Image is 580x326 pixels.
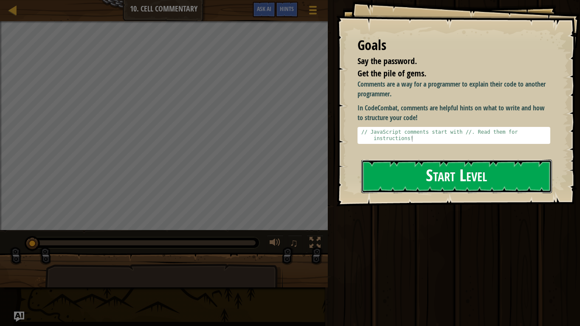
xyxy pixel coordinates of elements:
[253,2,276,17] button: Ask AI
[358,55,417,67] span: Say the password.
[14,312,24,322] button: Ask AI
[302,2,324,22] button: Show game menu
[358,36,550,55] div: Goals
[358,67,426,79] span: Get the pile of gems.
[361,160,552,193] button: Start Level
[347,67,548,80] li: Get the pile of gems.
[358,79,550,99] p: Comments are a way for a programmer to explain their code to another programmer.
[288,235,302,253] button: ♫
[347,55,548,67] li: Say the password.
[257,5,271,13] span: Ask AI
[290,236,298,249] span: ♫
[307,235,324,253] button: Toggle fullscreen
[280,5,294,13] span: Hints
[267,235,284,253] button: Adjust volume
[358,103,550,123] p: In CodeCombat, comments are helpful hints on what to write and how to structure your code!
